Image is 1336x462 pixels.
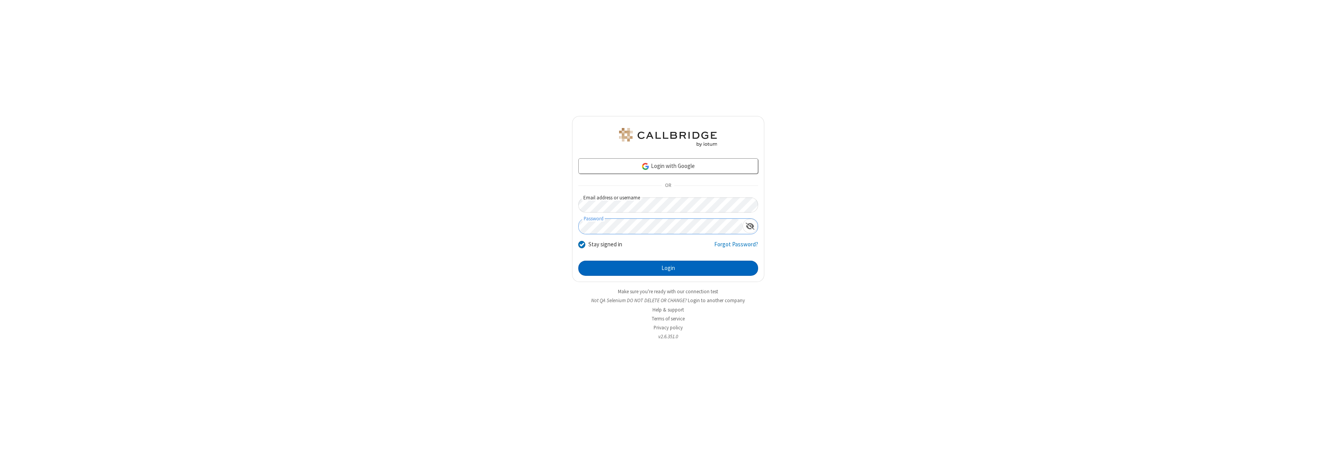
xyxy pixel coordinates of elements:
[579,219,743,234] input: Password
[618,128,718,147] img: QA Selenium DO NOT DELETE OR CHANGE
[572,333,764,340] li: v2.6.351.0
[652,306,684,313] a: Help & support
[618,288,718,295] a: Make sure you're ready with our connection test
[743,219,758,233] div: Show password
[578,197,758,213] input: Email address or username
[641,162,650,171] img: google-icon.png
[578,158,758,174] a: Login with Google
[662,180,674,191] span: OR
[688,297,745,304] button: Login to another company
[588,240,622,249] label: Stay signed in
[572,297,764,304] li: Not QA Selenium DO NOT DELETE OR CHANGE?
[714,240,758,255] a: Forgot Password?
[1317,442,1330,457] iframe: Chat
[578,261,758,276] button: Login
[654,324,683,331] a: Privacy policy
[652,315,685,322] a: Terms of service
